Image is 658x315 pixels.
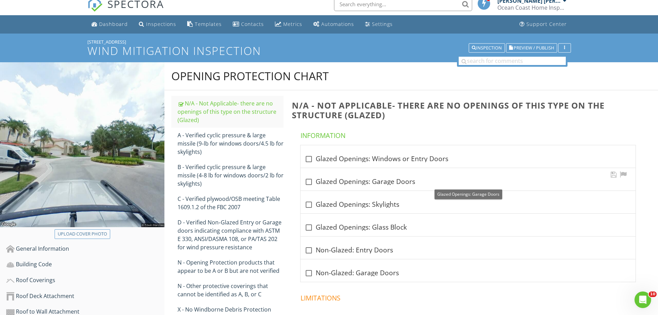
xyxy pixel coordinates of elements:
div: Metrics [283,21,302,27]
div: Building Code [6,260,164,269]
h3: N/A - Not Applicable‐ there are no openings of this type on the structure (Glazed) [292,101,647,119]
div: Ocean Coast Home Inspections [497,4,566,11]
a: Contacts [230,18,267,31]
a: Support Center [517,18,570,31]
div: Roof Coverings [6,276,164,285]
div: B - Verified cyclic pressure & large missile (4‐8 lb for windows doors/2 lb for skylights) [178,163,284,188]
div: D - Verified Non‐Glazed Entry or Garage doors indicating compliance with ASTM E 330, ANSI/DASMA 1... [178,218,284,251]
div: C - Verified plywood/OSB meeting Table 1609.1.2 of the FBC 2007 [178,195,284,211]
span: 10 [649,291,657,297]
span: Preview / Publish [514,46,554,50]
div: Inspections [146,21,176,27]
div: General Information [6,244,164,253]
a: Inspection [469,44,505,50]
div: Inspection [472,46,502,50]
a: Automations (Basic) [311,18,357,31]
iframe: Intercom live chat [635,291,651,308]
a: SPECTORA [87,2,164,17]
div: Contacts [241,21,264,27]
a: Templates [184,18,225,31]
div: Support Center [526,21,567,27]
button: Inspection [469,43,505,53]
div: [STREET_ADDRESS] [87,39,571,45]
div: N/A - Not Applicable‐ there are no openings of this type on the structure (Glazed) [178,99,284,124]
h4: Information [301,128,638,140]
div: Roof Deck Attachment [6,292,164,301]
div: Templates [195,21,222,27]
button: Preview / Publish [506,43,557,53]
a: Metrics [272,18,305,31]
div: Opening Protection Chart [171,69,329,83]
div: Upload cover photo [58,231,107,238]
div: N - Opening Protection products that appear to be A or B but are not verified [178,258,284,275]
a: Inspections [136,18,179,31]
div: Automations [321,21,354,27]
div: N - Other protective coverings that cannot be identified as A, B, or C [178,282,284,298]
a: Dashboard [89,18,131,31]
h1: Wind Mitigation Inspection [87,45,571,57]
div: Dashboard [99,21,128,27]
div: X - No Windborne Debris Protection [178,305,284,314]
div: A - Verified cyclic pressure & large missile (9‐lb for windows doors/4.5 lb for skylights) [178,131,284,156]
button: Upload cover photo [55,229,110,239]
a: Preview / Publish [506,44,557,50]
input: search for comments [459,57,566,65]
h4: Limitations [301,291,638,303]
a: Settings [362,18,395,31]
div: Settings [372,21,393,27]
